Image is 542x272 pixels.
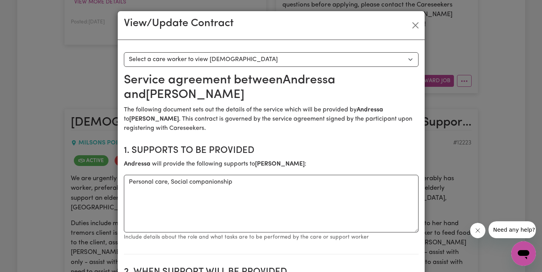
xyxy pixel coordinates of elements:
b: [PERSON_NAME] [129,116,179,122]
b: [PERSON_NAME] [255,161,305,167]
b: Andressa [357,107,383,113]
iframe: Close message [470,223,485,238]
iframe: Message from company [489,221,536,238]
b: Andressa [124,161,152,167]
textarea: Personal care, Social companionship [124,175,419,232]
h3: View/Update Contract [124,17,233,30]
iframe: Button to launch messaging window [511,241,536,266]
h2: 1. Supports to be provided [124,145,419,156]
p: will provide the following supports to : [124,159,419,169]
h2: Service agreement between Andressa and [PERSON_NAME] [124,73,419,103]
button: Close [409,19,422,32]
p: The following document sets out the details of the service which will be provided by to . This co... [124,105,419,133]
small: Include details about the role and what tasks are to be performed by the care or support worker [124,234,369,240]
